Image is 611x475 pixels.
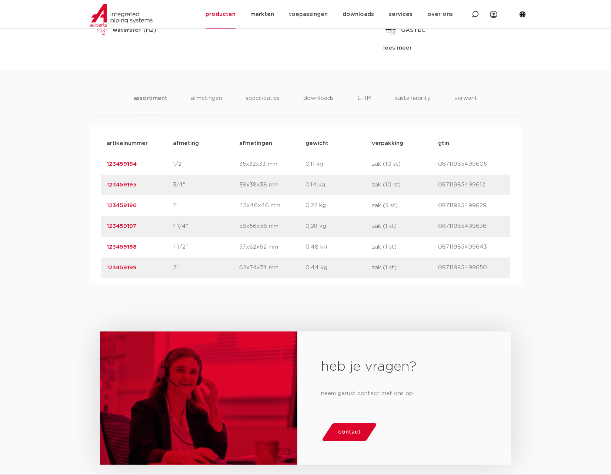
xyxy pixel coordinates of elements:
[305,222,372,231] p: 0,28 kg
[113,26,156,35] p: waterstof (H2)
[303,94,334,115] li: downloads
[438,181,504,189] p: 08711985499612
[239,263,305,272] p: 62x74x74 mm
[239,243,305,252] p: 57x62x62 mm
[107,182,137,188] a: 123459195
[438,201,504,210] p: 08711985499629
[454,94,477,115] li: verwant
[107,223,136,229] a: 123459197
[438,243,504,252] p: 08711985499643
[372,139,438,148] p: verpakking
[173,139,239,148] p: afmeting
[305,181,372,189] p: 0,14 kg
[239,222,305,231] p: 56x56x56 mm
[107,139,173,148] p: artikelnummer
[107,244,137,250] a: 123459198
[401,26,425,35] p: GASTEC
[383,44,516,53] div: lees meer
[305,263,372,272] p: 0,44 kg
[239,201,305,210] p: 43x46x46 mm
[321,388,487,400] p: neem gerust contact met ons op
[438,160,504,169] p: 08711985499605
[305,201,372,210] p: 0,22 kg
[338,426,361,438] span: contact
[372,263,438,272] p: zak (1 st)
[372,222,438,231] p: zak (1 st)
[321,358,487,376] h2: heb je vragen?
[173,181,239,189] p: 3/4"
[372,201,438,210] p: zak (5 st)
[372,160,438,169] p: zak (10 st)
[173,263,239,272] p: 2"
[246,94,280,115] li: specificaties
[239,139,305,148] p: afmetingen
[357,94,371,115] li: ETIM
[95,23,110,38] img: waterstof (H2)
[107,265,137,270] a: 123459199
[173,160,239,169] p: 1/2"
[383,23,398,38] img: GASTEC
[438,263,504,272] p: 08711985499650
[305,139,372,148] p: gewicht
[372,181,438,189] p: zak (10 st)
[173,201,239,210] p: 1"
[305,243,372,252] p: 0,48 kg
[173,222,239,231] p: 1 1/4"
[395,94,431,115] li: sustainability
[191,94,222,115] li: afmetingen
[173,243,239,252] p: 1 1/2"
[372,243,438,252] p: zak (1 st)
[239,181,305,189] p: 38x38x38 mm
[438,139,504,148] p: gtin
[134,94,167,115] li: assortiment
[239,160,305,169] p: 35x32x33 mm
[107,161,137,167] a: 123459194
[321,423,377,441] a: contact
[305,160,372,169] p: 0,11 kg
[438,222,504,231] p: 08711985499636
[107,203,137,208] a: 123459196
